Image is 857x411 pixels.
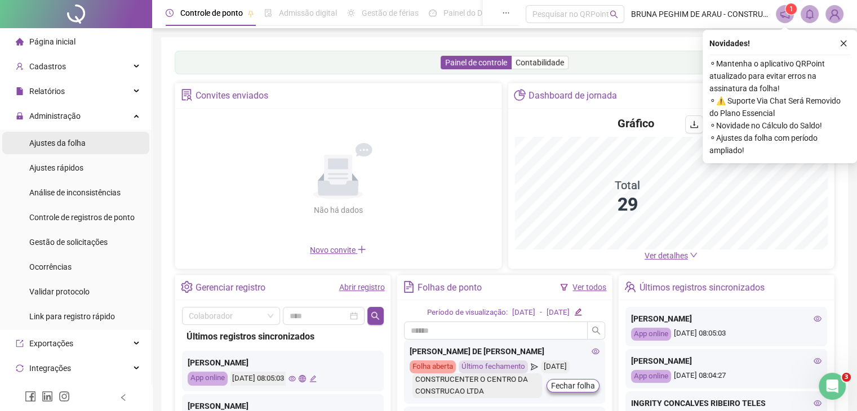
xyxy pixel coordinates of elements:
[631,370,822,383] div: [DATE] 08:04:27
[631,328,822,341] div: [DATE] 08:05:03
[42,391,53,402] span: linkedin
[412,373,543,398] div: CONSTRUCENTER O CENTRO DA CONSTRUCAO LTDA
[29,163,83,172] span: Ajustes rápidos
[59,391,70,402] span: instagram
[690,120,699,129] span: download
[29,37,76,46] span: Página inicial
[357,245,366,254] span: plus
[618,115,654,131] h4: Gráfico
[427,307,508,319] div: Período de visualização:
[188,356,378,369] div: [PERSON_NAME]
[516,58,564,67] span: Contabilidade
[429,9,437,17] span: dashboard
[443,8,487,17] span: Painel do DP
[560,283,568,291] span: filter
[540,307,542,319] div: -
[592,347,600,355] span: eye
[371,311,380,320] span: search
[347,9,355,17] span: sun
[814,357,822,365] span: eye
[551,379,595,392] span: Fechar folha
[574,308,581,315] span: edit
[16,364,24,372] span: sync
[299,375,306,382] span: global
[418,278,482,297] div: Folhas de ponto
[310,245,366,254] span: Novo convite
[29,238,108,247] span: Gestão de solicitações
[410,345,600,358] div: [PERSON_NAME] DE [PERSON_NAME]
[529,86,617,105] div: Dashboard de jornada
[814,399,822,407] span: eye
[709,57,850,95] span: ⚬ Mantenha o aplicativo QRPoint atualizado para evitar erros na assinatura da folha!
[805,9,815,19] span: bell
[29,312,115,321] span: Link para registro rápido
[339,283,385,292] a: Abrir registro
[780,9,790,19] span: notification
[29,213,135,222] span: Controle de registros de ponto
[29,364,71,373] span: Integrações
[362,8,419,17] span: Gestão de férias
[514,89,526,101] span: pie-chart
[541,360,570,373] div: [DATE]
[188,372,228,386] div: App online
[631,397,822,409] div: INGRITY CONCALVES RIBEIRO TELES
[180,8,243,17] span: Controle de ponto
[25,391,36,402] span: facebook
[29,188,121,197] span: Análise de inconsistências
[547,307,570,319] div: [DATE]
[119,394,127,401] span: left
[29,339,73,348] span: Exportações
[166,9,174,17] span: clock-circle
[29,262,72,271] span: Ocorrências
[29,62,66,71] span: Cadastros
[631,328,671,341] div: App online
[631,355,822,367] div: [PERSON_NAME]
[709,95,850,119] span: ⚬ ⚠️ Suporte Via Chat Será Removido do Plano Essencial
[645,251,698,260] a: Ver detalhes down
[840,39,847,47] span: close
[29,87,65,96] span: Relatórios
[502,9,510,17] span: ellipsis
[29,139,86,148] span: Ajustes da folha
[181,281,193,293] span: setting
[187,329,379,343] div: Últimos registros sincronizados
[842,373,851,382] span: 3
[459,360,528,373] div: Último fechamento
[309,375,317,382] span: edit
[445,58,507,67] span: Painel de controle
[196,278,265,297] div: Gerenciar registro
[814,315,822,323] span: eye
[572,283,606,292] a: Ver todos
[403,281,415,293] span: file-text
[512,307,535,319] div: [DATE]
[819,373,846,400] iframe: Intercom live chat
[785,3,797,15] sup: 1
[16,339,24,347] span: export
[631,8,769,20] span: BRUNA PEGHIM DE ARAU - CONSTRUCENTER O CENTRO DA CONSTRUCAO
[16,112,24,120] span: lock
[16,62,24,70] span: user-add
[286,204,390,216] div: Não há dados
[690,251,698,259] span: down
[247,10,254,17] span: pushpin
[709,119,850,132] span: ⚬ Novidade no Cálculo do Saldo!
[264,9,272,17] span: file-done
[531,360,538,373] span: send
[279,8,337,17] span: Admissão digital
[288,375,296,382] span: eye
[196,86,268,105] div: Convites enviados
[592,326,601,335] span: search
[631,312,822,325] div: [PERSON_NAME]
[709,132,850,157] span: ⚬ Ajustes da folha com período ampliado!
[410,360,456,373] div: Folha aberta
[16,38,24,46] span: home
[789,5,793,13] span: 1
[709,37,750,50] span: Novidades !
[29,111,81,120] span: Administração
[610,10,618,19] span: search
[624,281,636,293] span: team
[29,287,90,296] span: Validar protocolo
[547,379,600,392] button: Fechar folha
[645,251,688,260] span: Ver detalhes
[181,89,193,101] span: solution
